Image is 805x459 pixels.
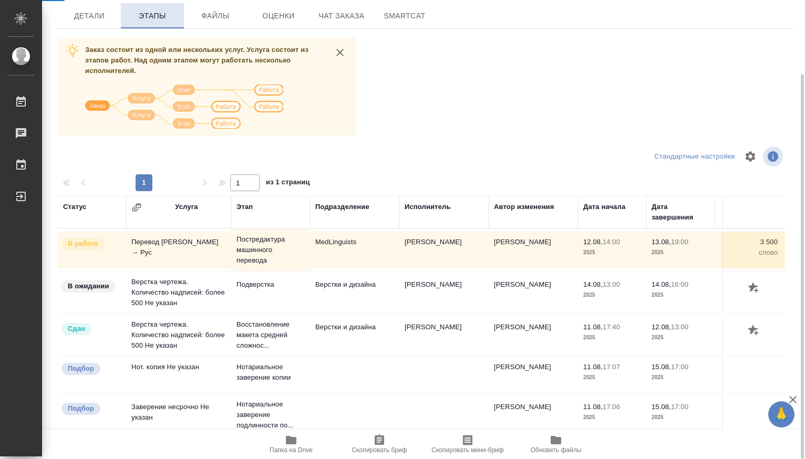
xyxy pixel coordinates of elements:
p: В работе [68,238,98,249]
div: Дата начала [583,202,625,212]
p: 15.08, [652,403,671,411]
td: Верстка чертежа. Количество надписей: более 500 Не указан [126,272,231,314]
p: слово [720,247,778,258]
td: Верстка чертежа. Количество надписей: более 500 Не указан [126,314,231,356]
span: Скопировать мини-бриф [431,446,503,454]
p: 14.08, [652,280,671,288]
div: Дата завершения [652,202,709,223]
span: из 1 страниц [266,176,310,191]
p: Сдан [68,324,85,334]
div: Автор изменения [494,202,554,212]
p: 12.08, [652,323,671,331]
p: 2025 [583,290,641,300]
td: Верстки и дизайна [310,317,399,353]
p: не указано [720,372,778,383]
button: Папка на Drive [247,430,335,459]
p: 2025 [652,412,709,423]
p: 15.08, [652,363,671,371]
button: Скопировать мини-бриф [424,430,512,459]
p: Подбор [68,403,94,414]
span: 🙏 [772,403,790,425]
span: Чат заказа [316,9,367,23]
button: Добавить оценку [745,279,763,297]
div: split button [652,149,738,165]
p: 2025 [583,247,641,258]
button: close [332,45,348,60]
p: 17:07 [603,363,620,371]
span: Оценки [253,9,304,23]
p: 0 [720,362,778,372]
span: Скопировать бриф [352,446,407,454]
span: Обновить файлы [531,446,582,454]
p: 17:00 [671,403,688,411]
button: Сгруппировать [131,202,142,213]
span: Этапы [127,9,178,23]
p: 3 500 [720,237,778,247]
p: 2025 [583,332,641,343]
p: 17:00 [671,363,688,371]
div: Подразделение [315,202,369,212]
div: Статус [63,202,87,212]
td: Перевод [PERSON_NAME] → Рус [126,232,231,268]
div: Этап [236,202,253,212]
p: Постредактура машинного перевода [236,234,305,266]
td: [PERSON_NAME] [489,357,578,393]
p: 17 [720,322,778,332]
div: Исполнитель [405,202,451,212]
p: 17:06 [603,403,620,411]
p: 16:00 [671,280,688,288]
button: 🙏 [768,401,794,427]
p: 13:00 [603,280,620,288]
td: Нот. копия Не указан [126,357,231,393]
p: 19:00 [671,238,688,246]
span: Настроить таблицу [738,144,763,169]
td: [PERSON_NAME] [489,317,578,353]
td: Верстки и дизайна [310,274,399,311]
p: Нотариальное заверение подлинности по... [236,399,305,431]
p: Подбор [68,363,94,374]
p: 17 [720,279,778,290]
div: Услуга [175,202,198,212]
p: 2025 [583,412,641,423]
td: [PERSON_NAME] [399,274,489,311]
p: 11.08, [583,403,603,411]
p: 2025 [652,332,709,343]
p: 13.08, [652,238,671,246]
span: Файлы [190,9,241,23]
p: 12.08, [583,238,603,246]
p: 13:00 [671,323,688,331]
p: 11.08, [583,323,603,331]
span: SmartCat [379,9,430,23]
td: Заверение несрочно Не указан [126,397,231,433]
button: Обновить файлы [512,430,600,459]
td: MedLinguists [310,232,399,268]
p: 2025 [583,372,641,383]
p: док. [720,412,778,423]
td: [PERSON_NAME] [399,232,489,268]
p: 14:00 [603,238,620,246]
p: 0 [720,402,778,412]
p: Страница А4 [720,332,778,343]
td: [PERSON_NAME] [489,397,578,433]
p: 17:40 [603,323,620,331]
p: В ожидании [68,281,109,291]
button: Добавить оценку [745,322,763,340]
p: Нотариальное заверение копии [236,362,305,383]
td: [PERSON_NAME] [489,274,578,311]
span: Заказ состоит из одной или нескольких услуг. Услуга состоит из этапов работ. Над одним этапом мог... [85,46,308,75]
p: 2025 [652,290,709,300]
button: Скопировать бриф [335,430,424,459]
p: 14.08, [583,280,603,288]
p: Подверстка [236,279,305,290]
p: шт [720,290,778,300]
p: 2025 [652,372,709,383]
p: 11.08, [583,363,603,371]
td: [PERSON_NAME] [399,317,489,353]
span: Папка на Drive [270,446,313,454]
td: [PERSON_NAME] [489,232,578,268]
span: Детали [64,9,115,23]
span: Посмотреть информацию [763,147,785,166]
p: Восстановление макета средней сложнос... [236,319,305,351]
p: 2025 [652,247,709,258]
